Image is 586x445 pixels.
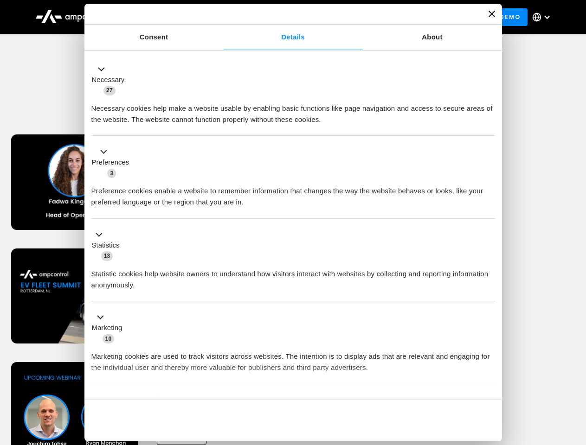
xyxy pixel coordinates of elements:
label: Necessary [92,75,125,85]
div: Marketing cookies are used to track visitors across websites. The intention is to display ads tha... [91,344,495,373]
div: Necessary cookies help make a website usable by enabling basic functions like page navigation and... [91,96,495,125]
button: Statistics (13) [91,229,125,261]
button: Preferences (3) [91,146,135,179]
a: Details [224,25,363,50]
label: Preferences [92,157,129,168]
button: Marketing (10) [91,312,128,344]
button: Unclassified (2) [91,394,167,406]
span: 13 [101,251,113,261]
button: Necessary (27) [91,64,130,96]
label: Marketing [92,323,122,333]
button: Close banner [489,11,495,17]
a: About [363,25,502,50]
span: 2 [153,396,162,405]
button: Okay [361,407,495,434]
span: 10 [103,334,115,343]
div: Statistic cookies help website owners to understand how visitors interact with websites by collec... [91,261,495,291]
div: Preference cookies enable a website to remember information that changes the way the website beha... [91,178,495,208]
label: Statistics [92,240,120,251]
span: 27 [103,86,116,95]
a: Consent [84,25,224,50]
span: 3 [107,169,116,178]
h1: Upcoming Webinars [11,94,575,116]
